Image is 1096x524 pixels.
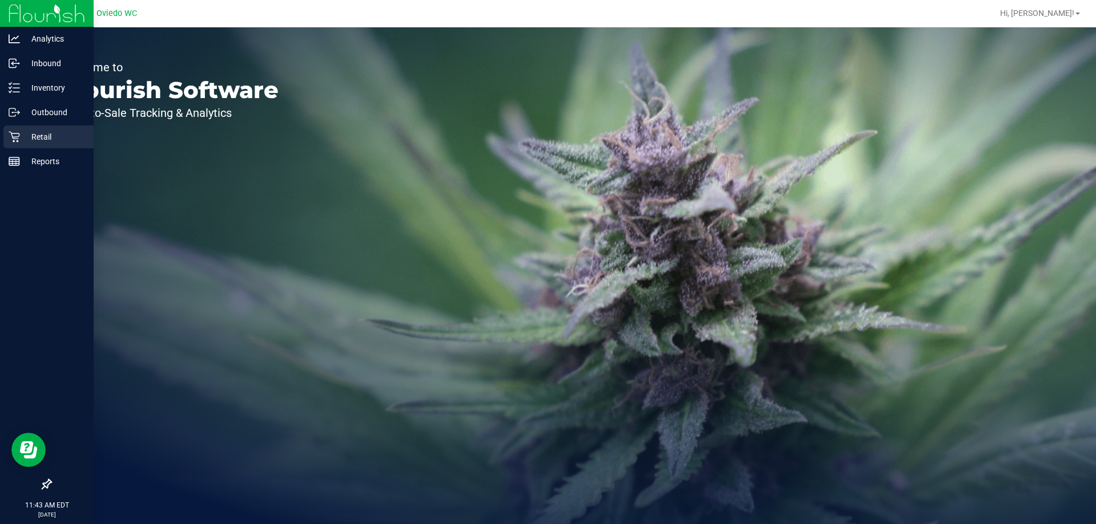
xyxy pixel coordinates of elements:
[20,130,88,144] p: Retail
[9,58,20,69] inline-svg: Inbound
[9,107,20,118] inline-svg: Outbound
[9,131,20,143] inline-svg: Retail
[20,32,88,46] p: Analytics
[96,9,137,18] span: Oviedo WC
[9,33,20,44] inline-svg: Analytics
[20,105,88,119] p: Outbound
[20,81,88,95] p: Inventory
[62,62,279,73] p: Welcome to
[5,500,88,510] p: 11:43 AM EDT
[20,56,88,70] p: Inbound
[20,155,88,168] p: Reports
[11,433,46,467] iframe: Resource center
[62,107,279,119] p: Seed-to-Sale Tracking & Analytics
[9,156,20,167] inline-svg: Reports
[1000,9,1074,18] span: Hi, [PERSON_NAME]!
[5,510,88,519] p: [DATE]
[62,79,279,101] p: Flourish Software
[9,82,20,94] inline-svg: Inventory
